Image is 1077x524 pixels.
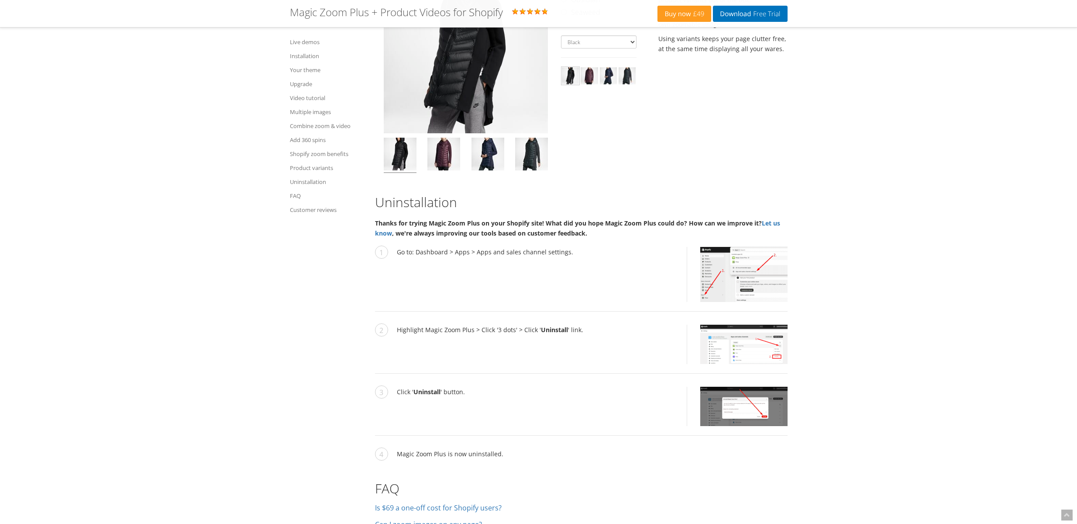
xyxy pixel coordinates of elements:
a: Open the Apps and Sales channels page [687,247,788,302]
a: Is $69 a one-off cost for Shopify users? [375,503,502,513]
li: Magic Zoom Plus is now uninstalled. [375,449,788,468]
img: Click the Uninstall button [700,387,788,426]
li: Click ' ' button. [375,387,788,436]
h2: FAQ [375,481,788,496]
b: Thanks for trying Magic Zoom Plus on your Shopify site! What did you hope Magic Zoom Plus could d... [375,219,780,237]
a: Buy now£49 [657,6,711,22]
a: Magic Zoom Plus + Product Videos for Shopify [384,46,548,55]
span: Free Trial [751,10,780,17]
span: £49 [691,10,705,17]
li: Highlight Magic Zoom Plus > Click '3 dots' > Click ' ' link. [375,325,788,374]
h2: Uninstallation [375,195,788,209]
a: DownloadFree Trial [713,6,787,22]
strong: Uninstall [413,388,440,396]
img: Magic Zoom Plus + Product Videos for Shopify [384,138,416,173]
img: Obsidian [600,67,617,84]
a: Click the Uninstall link [687,325,788,364]
img: Black [562,67,579,84]
img: Click the Uninstall link [700,325,788,364]
h1: Magic Zoom Plus + Product Videos for Shopify [290,7,503,18]
img: Maroon [581,67,598,84]
li: Go to: Dashboard > Apps > Apps and sales channel settings. [375,247,788,312]
a: Click the Uninstall button [687,387,788,426]
strong: Uninstall [541,326,568,334]
img: Magic Zoom Plus + Product Videos for Shopify [515,138,548,173]
img: Magic Zoom Plus + Product Videos for Shopify [471,138,504,173]
img: Open the Apps and Sales channels page [700,247,788,302]
img: Seaweed [619,67,636,84]
img: Magic Zoom Plus + Product Videos for Shopify [427,138,460,173]
p: Using variants keeps your page clutter free, at the same time displaying all your wares. [658,34,787,54]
